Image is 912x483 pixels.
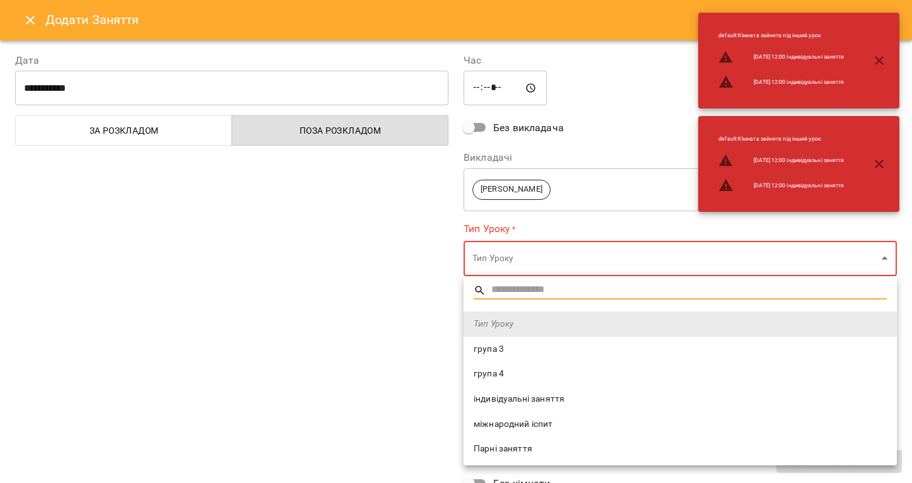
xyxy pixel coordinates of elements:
span: індивідуальні заняття [474,393,887,405]
li: [DATE] 12:00 індивідуальні заняття [708,69,854,95]
li: [DATE] 12:00 індивідуальні заняття [708,45,854,70]
li: default : Кімната зайнята під інший урок [708,130,854,148]
span: Тип Уроку [474,318,887,330]
span: група 3 [474,343,887,356]
li: default : Кімната зайнята під інший урок [708,26,854,45]
span: міжнародний іспит [474,418,887,431]
li: [DATE] 12:00 індивідуальні заняття [708,173,854,198]
span: група 4 [474,368,887,380]
span: Парні заняття [474,443,887,455]
li: [DATE] 12:00 індивідуальні заняття [708,148,854,173]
